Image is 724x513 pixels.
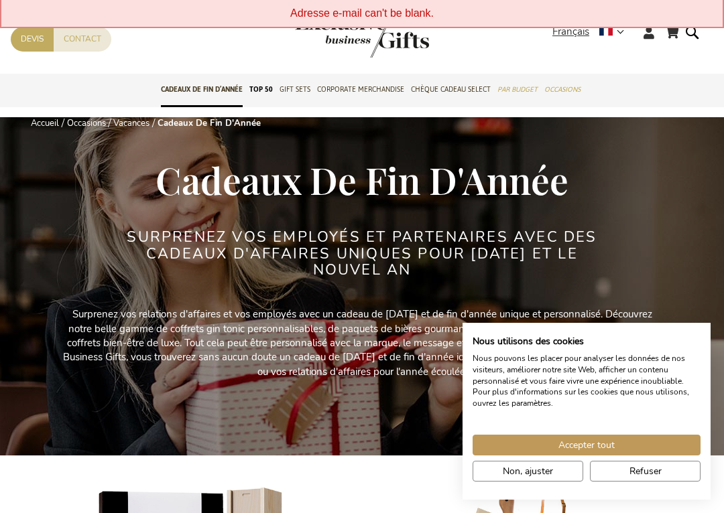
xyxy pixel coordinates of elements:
[590,461,701,482] button: Refuser tous les cookies
[280,82,310,96] span: Gift Sets
[67,117,106,129] a: Occasions
[111,229,613,278] h2: Surprenez VOS EMPLOYÉS ET PARTENAIRES avec des cadeaux d'affaires UNIQUES POUR [DATE] ET LE NOUVE...
[31,117,59,129] a: Accueil
[161,82,243,96] span: Cadeaux de fin d’année
[558,438,615,452] span: Accepter tout
[113,117,149,129] a: Vacances
[473,336,701,348] h2: Nous utilisons des cookies
[497,82,538,96] span: Par budget
[411,82,491,96] span: Chèque Cadeau Select
[60,307,664,379] p: Surprenez vos relations d'affaires et vos employés avec un cadeau de [DATE] et de fin d'année uni...
[503,464,553,478] span: Non, ajuster
[158,117,261,129] strong: Cadeaux De Fin D'Année
[473,353,701,409] p: Nous pouvons les placer pour analyser les données de nos visiteurs, améliorer notre site Web, aff...
[544,82,581,96] span: Occasions
[473,461,583,482] button: Ajustez les préférences de cookie
[629,464,662,478] span: Refuser
[290,7,434,19] span: Adresse e-mail can't be blank.
[317,82,404,96] span: Corporate Merchandise
[156,155,568,204] span: Cadeaux De Fin D'Année
[473,435,701,455] button: Accepter tous les cookies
